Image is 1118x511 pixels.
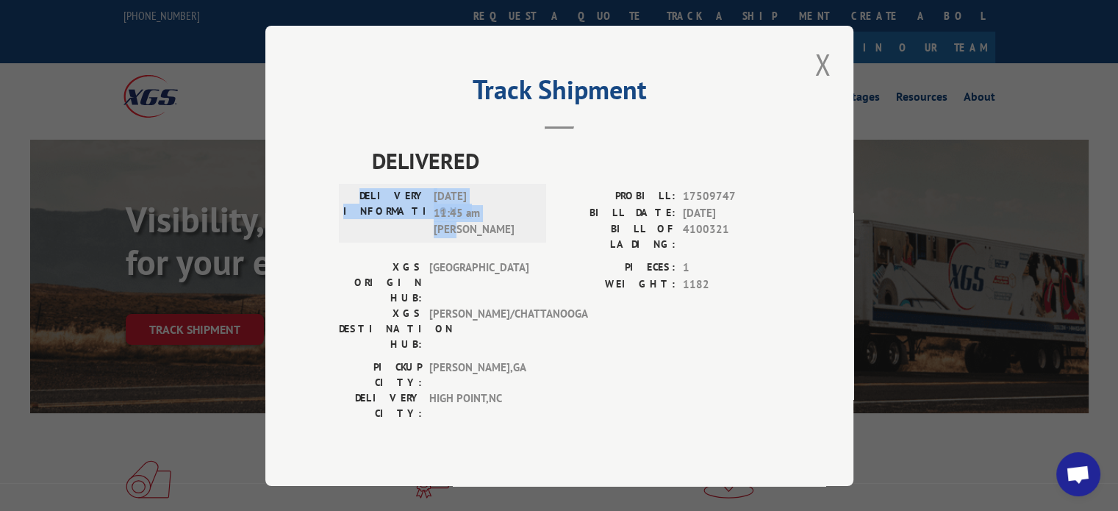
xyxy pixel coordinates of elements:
label: DELIVERY CITY: [339,390,422,421]
label: XGS ORIGIN HUB: [339,260,422,306]
span: [PERSON_NAME]/CHATTANOOGA [429,306,528,352]
label: BILL DATE: [559,204,676,221]
span: [GEOGRAPHIC_DATA] [429,260,528,306]
span: [DATE] 11:45 am [PERSON_NAME] [434,188,533,238]
span: [DATE] [683,204,780,221]
label: DELIVERY INFORMATION: [343,188,426,238]
label: XGS DESTINATION HUB: [339,306,422,352]
a: Open chat [1056,452,1100,496]
button: Close modal [810,44,835,85]
h2: Track Shipment [339,79,780,107]
span: 1 [683,260,780,276]
span: [PERSON_NAME] , GA [429,360,528,390]
span: HIGH POINT , NC [429,390,528,421]
label: WEIGHT: [559,276,676,293]
label: PICKUP CITY: [339,360,422,390]
label: BILL OF LADING: [559,221,676,252]
span: 17509747 [683,188,780,205]
span: DELIVERED [372,144,780,177]
span: 1182 [683,276,780,293]
span: 4100321 [683,221,780,252]
label: PROBILL: [559,188,676,205]
label: PIECES: [559,260,676,276]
